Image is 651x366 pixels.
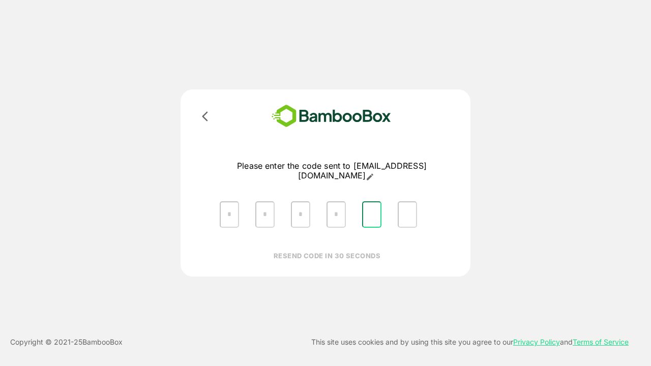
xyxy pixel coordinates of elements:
a: Privacy Policy [513,338,560,346]
img: bamboobox [257,102,406,131]
input: Please enter OTP character 6 [398,201,417,228]
input: Please enter OTP character 1 [220,201,239,228]
input: Please enter OTP character 5 [362,201,381,228]
input: Please enter OTP character 2 [255,201,275,228]
p: This site uses cookies and by using this site you agree to our and [311,336,629,348]
a: Terms of Service [573,338,629,346]
input: Please enter OTP character 4 [327,201,346,228]
input: Please enter OTP character 3 [291,201,310,228]
p: Copyright © 2021- 25 BambooBox [10,336,123,348]
p: Please enter the code sent to [EMAIL_ADDRESS][DOMAIN_NAME] [212,161,452,181]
